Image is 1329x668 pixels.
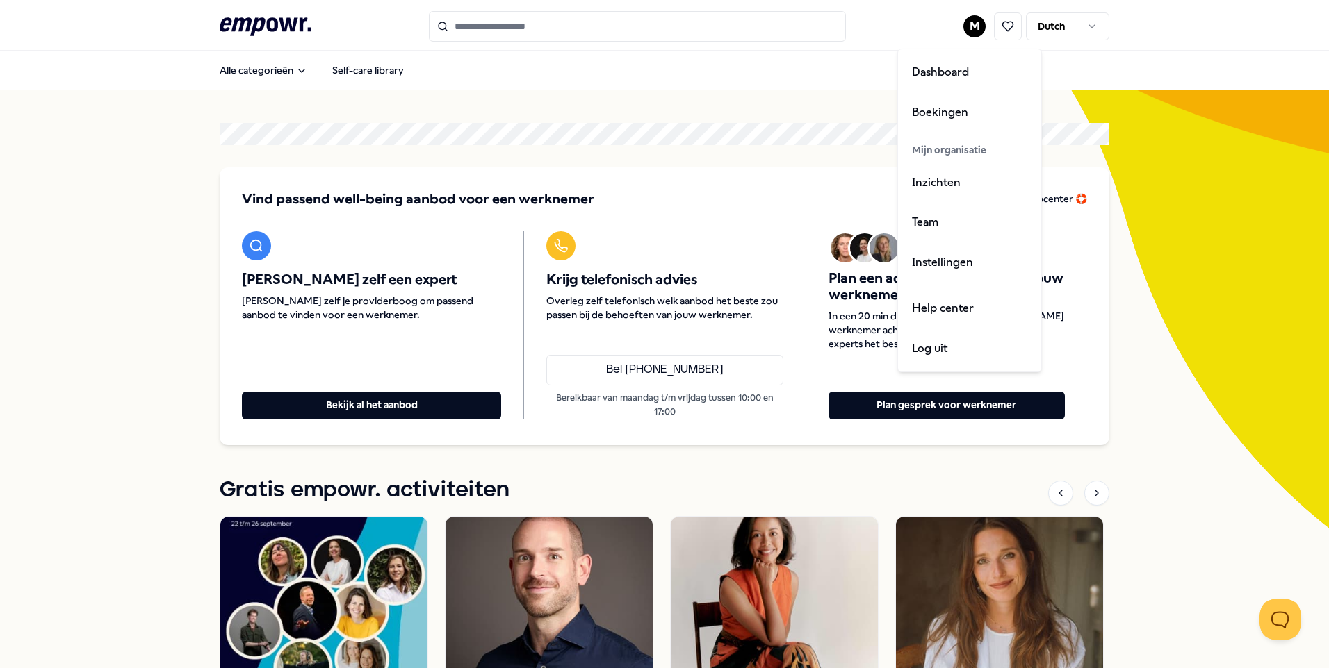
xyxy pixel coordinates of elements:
[901,138,1038,162] div: Mijn organisatie
[901,288,1038,328] a: Help center
[901,328,1038,369] div: Log uit
[901,242,1038,283] a: Instellingen
[897,49,1042,372] div: M
[901,162,1038,203] a: Inzichten
[901,202,1038,242] a: Team
[901,52,1038,92] a: Dashboard
[901,92,1038,133] a: Boekingen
